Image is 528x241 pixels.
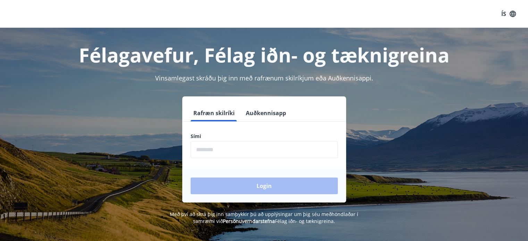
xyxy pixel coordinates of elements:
[170,211,358,224] span: Með því að skrá þig inn samþykkir þú að upplýsingar um þig séu meðhöndlaðar í samræmi við Félag i...
[155,74,373,82] span: Vinsamlegast skráðu þig inn með rafrænum skilríkjum eða Auðkennisappi.
[191,133,338,140] label: Sími
[23,42,506,68] h1: Félagavefur, Félag iðn- og tæknigreina
[223,218,275,224] a: Persónuverndarstefna
[497,8,520,20] button: ÍS
[191,105,237,121] button: Rafræn skilríki
[243,105,289,121] button: Auðkennisapp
